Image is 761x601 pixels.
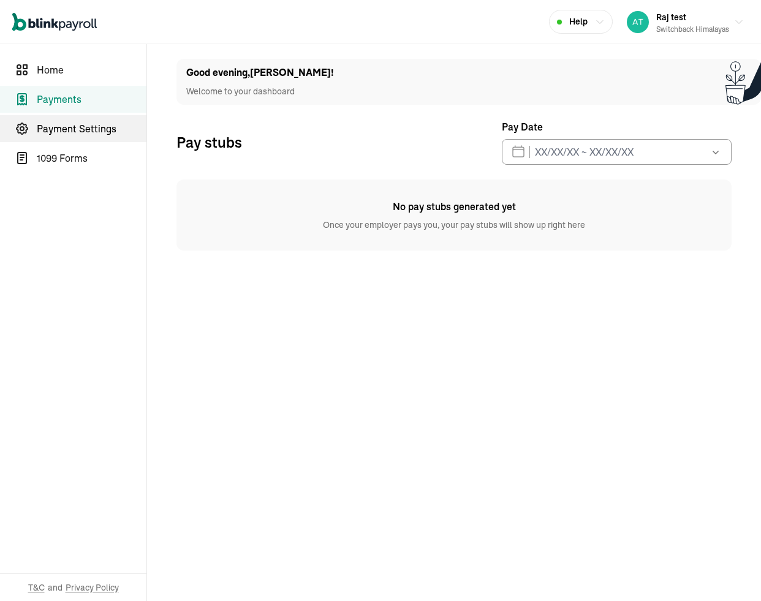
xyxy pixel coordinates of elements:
[12,4,97,40] nav: Global
[37,92,146,107] span: Payments
[37,121,146,136] span: Payment Settings
[656,12,686,23] span: Raj test
[622,7,749,37] button: Raj testSwitchback Himalayas
[725,59,761,105] img: Plant illustration
[28,581,45,594] span: T&C
[66,581,119,594] span: Privacy Policy
[37,151,146,165] span: 1099 Forms
[549,10,613,34] button: Help
[502,119,543,134] span: Pay Date
[186,66,334,80] h1: Good evening , [PERSON_NAME] !
[186,85,334,98] p: Welcome to your dashboard
[176,214,732,231] span: Once your employer pays you, your pay stubs will show up right here
[656,24,729,35] div: Switchback Himalayas
[569,15,588,28] span: Help
[176,132,242,152] p: Pay stubs
[502,139,732,165] input: XX/XX/XX ~ XX/XX/XX
[700,542,761,601] iframe: Chat Widget
[176,199,732,214] span: No pay stubs generated yet
[37,62,146,77] span: Home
